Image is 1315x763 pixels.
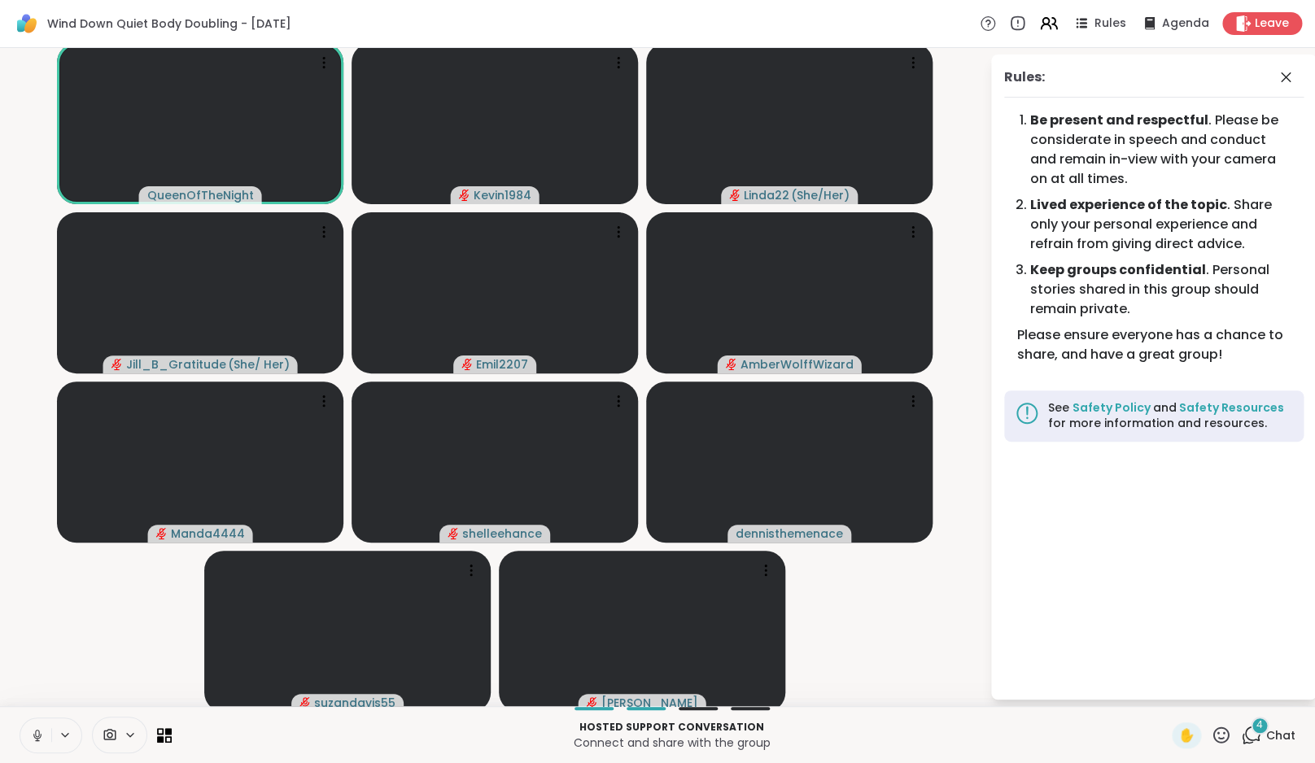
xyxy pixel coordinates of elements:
[1256,718,1263,732] span: 4
[1030,195,1227,214] b: Lived experience of the topic
[228,356,290,373] span: ( She/ Her )
[462,525,542,542] span: shelleehance
[729,190,741,201] span: audio-muted
[459,190,470,201] span: audio-muted
[181,735,1162,751] p: Connect and share with the group
[726,359,737,370] span: audio-muted
[1177,399,1284,416] a: Safety Resources
[474,187,531,203] span: Kevin1984
[1030,111,1291,189] li: . Please be considerate in speech and conduct and remain in-view with your camera on at all times.
[1266,727,1295,743] span: Chat
[448,528,459,539] span: audio-muted
[1048,400,1294,432] div: See and for more information and resources.
[13,10,41,37] img: ShareWell Logomark
[1178,726,1195,745] span: ✋
[1162,15,1209,32] span: Agenda
[1255,15,1289,32] span: Leave
[1030,260,1206,279] b: Keep groups confidential
[587,697,598,708] span: audio-muted
[1017,325,1291,364] div: Please ensure everyone has a chance to share, and have a great group!
[1030,260,1291,319] li: . Personal stories shared in this group should remain private.
[171,525,245,542] span: Manda4444
[299,697,311,708] span: audio-muted
[601,695,698,711] span: [PERSON_NAME]
[1030,195,1291,254] li: . Share only your personal experience and refrain from giving direct advice.
[147,187,254,203] span: QueenOfTheNight
[1073,399,1153,416] a: Safety Policy
[1004,68,1045,87] div: Rules:
[156,528,168,539] span: audio-muted
[744,187,789,203] span: Linda22
[111,359,123,370] span: audio-muted
[791,187,850,203] span: ( She/Her )
[1030,111,1208,129] b: Be present and respectful
[461,359,473,370] span: audio-muted
[47,15,291,32] span: Wind Down Quiet Body Doubling - [DATE]
[741,356,854,373] span: AmberWolffWizard
[314,695,395,711] span: suzandavis55
[1094,15,1126,32] span: Rules
[126,356,226,373] span: Jill_B_Gratitude
[181,720,1162,735] p: Hosted support conversation
[476,356,528,373] span: Emil2207
[736,525,843,542] span: dennisthemenace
